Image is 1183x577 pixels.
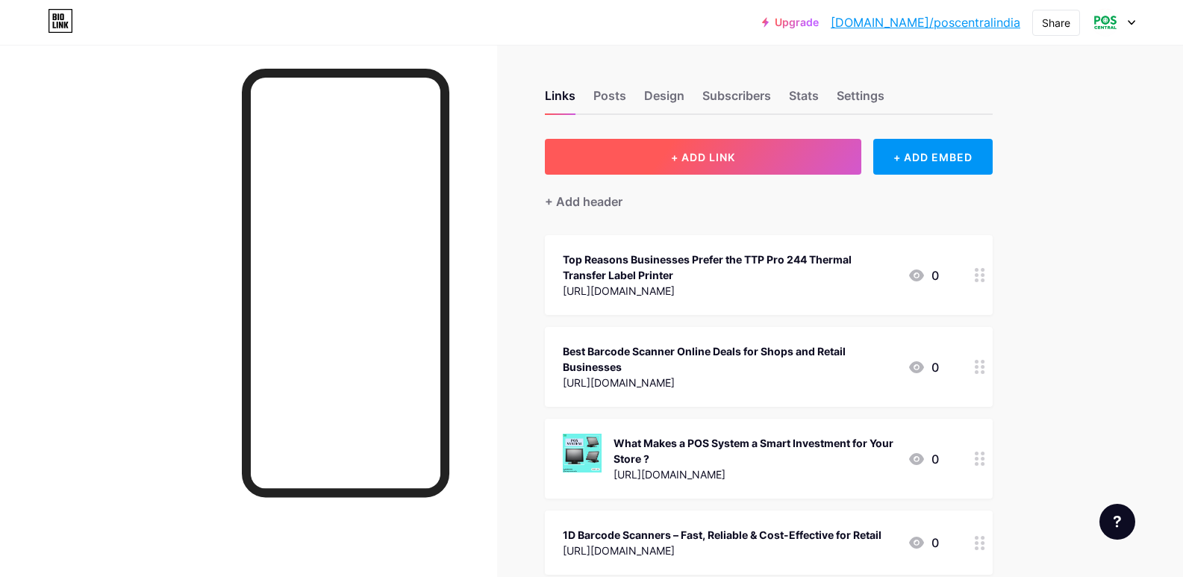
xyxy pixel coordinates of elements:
div: 0 [908,450,939,468]
div: 0 [908,266,939,284]
div: [URL][DOMAIN_NAME] [563,543,881,558]
img: logo_orange.svg [24,24,36,36]
div: Links [545,87,575,113]
div: Top Reasons Businesses Prefer the TTP Pro 244 Thermal Transfer Label Printer [563,252,896,283]
a: [DOMAIN_NAME]/poscentralindia [831,13,1020,31]
img: tab_keywords_by_traffic_grey.svg [149,87,160,99]
div: Domain Overview [57,88,134,98]
a: Upgrade [762,16,819,28]
div: Subscribers [702,87,771,113]
img: What Makes a POS System a Smart Investment for Your Store ? [563,434,602,472]
div: Share [1042,15,1070,31]
div: Posts [593,87,626,113]
div: Keywords by Traffic [165,88,252,98]
div: Settings [837,87,884,113]
img: poscentralindia [1091,8,1120,37]
div: [URL][DOMAIN_NAME] [614,467,896,482]
div: + Add header [545,193,622,210]
div: Stats [789,87,819,113]
div: 1D Barcode Scanners – Fast, Reliable & Cost-Effective for Retail [563,527,881,543]
img: tab_domain_overview_orange.svg [40,87,52,99]
span: + ADD LINK [671,151,735,163]
div: 0 [908,358,939,376]
div: + ADD EMBED [873,139,992,175]
div: Design [644,87,684,113]
div: [URL][DOMAIN_NAME] [563,375,896,390]
div: Domain: [DOMAIN_NAME] [39,39,164,51]
div: What Makes a POS System a Smart Investment for Your Store ? [614,435,896,467]
button: + ADD LINK [545,139,862,175]
div: 0 [908,534,939,552]
img: website_grey.svg [24,39,36,51]
div: v 4.0.25 [42,24,73,36]
div: Best Barcode Scanner Online Deals for Shops and Retail Businesses [563,343,896,375]
div: [URL][DOMAIN_NAME] [563,283,896,299]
